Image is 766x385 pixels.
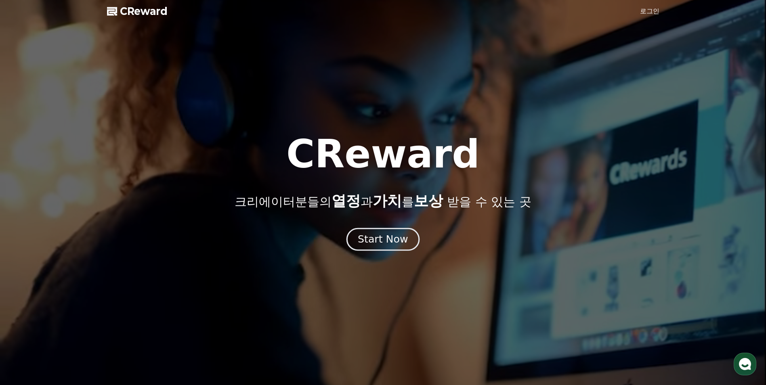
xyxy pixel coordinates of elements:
[348,236,418,244] a: Start Now
[358,232,408,246] div: Start Now
[286,135,480,174] h1: CReward
[414,192,443,209] span: 보상
[25,268,30,274] span: 홈
[2,256,53,276] a: 홈
[120,5,168,18] span: CReward
[53,256,104,276] a: 대화
[373,192,402,209] span: 가치
[125,268,134,274] span: 설정
[640,6,659,16] a: 로그인
[74,268,84,275] span: 대화
[104,256,155,276] a: 설정
[332,192,361,209] span: 열정
[235,193,531,209] p: 크리에이터분들의 과 를 받을 수 있는 곳
[346,228,420,251] button: Start Now
[107,5,168,18] a: CReward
